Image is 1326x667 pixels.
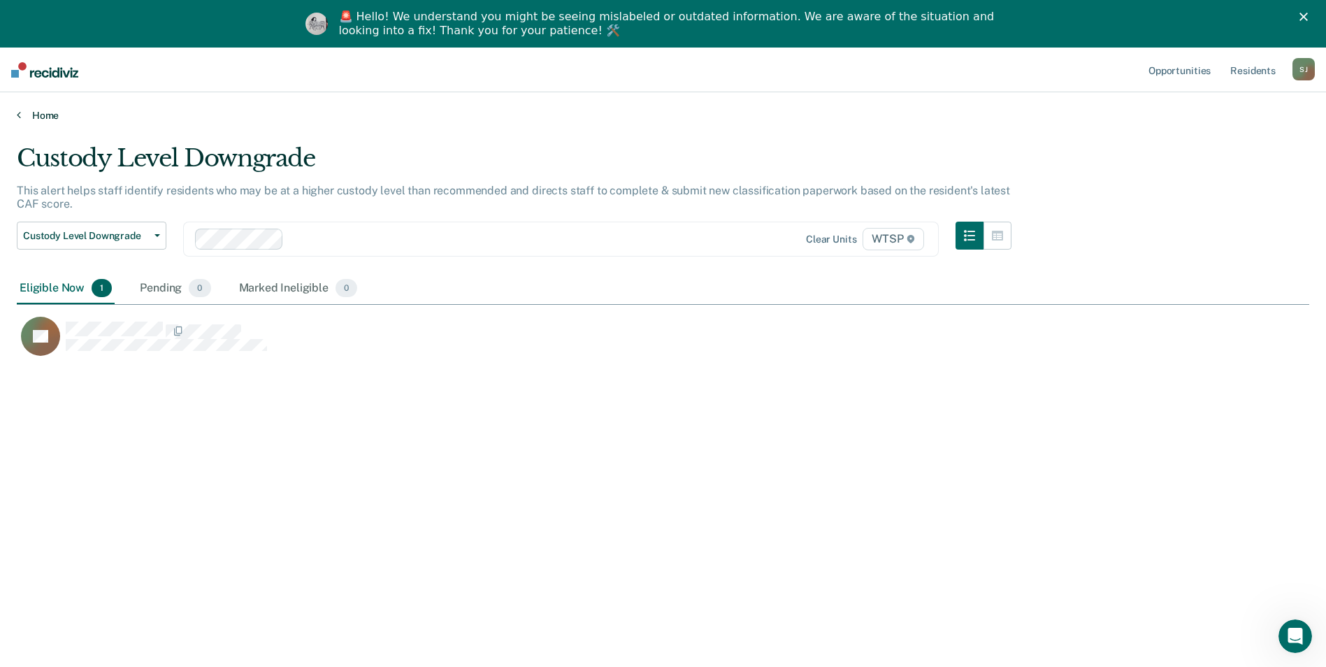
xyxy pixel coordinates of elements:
span: WTSP [863,228,924,250]
div: Eligible Now1 [17,273,115,304]
span: 0 [189,279,210,297]
div: Close [1299,13,1313,21]
div: Clear units [806,234,857,245]
a: Opportunities [1146,48,1213,92]
button: Custody Level Downgrade [17,222,166,250]
a: Home [17,109,1309,122]
p: This alert helps staff identify residents who may be at a higher custody level than recommended a... [17,184,1010,210]
div: Pending0 [137,273,213,304]
div: Custody Level Downgrade [17,144,1011,184]
span: 1 [92,279,112,297]
div: S J [1292,58,1315,80]
a: Residents [1227,48,1278,92]
div: CaseloadOpportunityCell-00651819 [17,316,1148,372]
span: Custody Level Downgrade [23,230,149,242]
span: 0 [336,279,357,297]
div: Marked Ineligible0 [236,273,361,304]
div: 🚨 Hello! We understand you might be seeing mislabeled or outdated information. We are aware of th... [339,10,999,38]
iframe: Intercom live chat [1278,619,1312,653]
img: Recidiviz [11,62,78,78]
button: SJ [1292,58,1315,80]
img: Profile image for Kim [305,13,328,35]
